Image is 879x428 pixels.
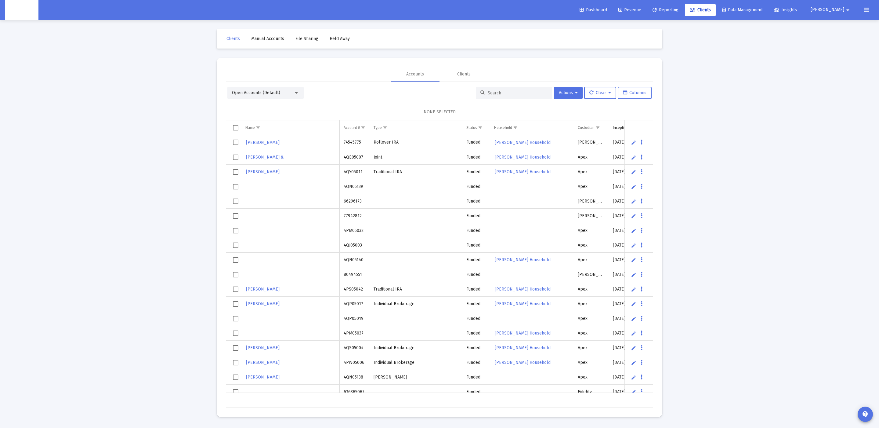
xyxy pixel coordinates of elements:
[494,343,551,352] a: [PERSON_NAME] Household
[573,297,608,311] td: Apex
[488,90,548,96] input: Search
[245,373,280,382] a: [PERSON_NAME]
[609,326,653,341] td: [DATE]
[339,179,369,194] td: 4QN05139
[226,36,240,41] span: Clients
[291,33,323,45] a: File Sharing
[466,272,486,278] div: Funded
[573,223,608,238] td: Apex
[609,282,653,297] td: [DATE]
[233,375,238,380] div: Select row
[339,120,369,135] td: Column Account #
[631,272,636,277] a: Edit
[369,370,462,385] td: [PERSON_NAME]
[339,150,369,165] td: 4QE05007
[573,135,608,150] td: [PERSON_NAME]
[369,120,462,135] td: Column Type
[631,301,636,307] a: Edit
[339,223,369,238] td: 4PM05032
[578,125,595,130] div: Custodian
[631,287,636,292] a: Edit
[466,257,486,263] div: Funded
[295,36,318,41] span: File Sharing
[618,87,652,99] button: Columns
[495,301,551,306] span: [PERSON_NAME] Household
[495,331,551,336] span: [PERSON_NAME] Household
[495,155,551,160] span: [PERSON_NAME] Household
[494,329,551,338] a: [PERSON_NAME] Household
[613,4,646,16] a: Revenue
[233,345,238,351] div: Select row
[584,87,616,99] button: Clear
[494,255,551,264] a: [PERSON_NAME] Household
[466,330,486,336] div: Funded
[246,155,284,160] span: [PERSON_NAME] &
[466,301,486,307] div: Funded
[609,253,653,267] td: [DATE]
[233,125,238,130] div: Select all
[339,209,369,223] td: 77942812
[494,167,551,176] a: [PERSON_NAME] Household
[573,326,608,341] td: Apex
[232,90,280,95] span: Open Accounts (Default)
[233,140,238,145] div: Select row
[495,257,551,262] span: [PERSON_NAME] Household
[554,87,583,99] button: Actions
[631,228,636,233] a: Edit
[246,301,280,306] span: [PERSON_NAME]
[685,4,716,16] a: Clients
[466,345,486,351] div: Funded
[233,389,238,395] div: Select row
[631,155,636,160] a: Edit
[609,355,653,370] td: [DATE]
[339,135,369,150] td: 74545775
[631,360,636,365] a: Edit
[466,139,486,145] div: Funded
[339,326,369,341] td: 4PM05037
[648,4,683,16] a: Reporting
[339,385,369,399] td: 636365067
[251,36,284,41] span: Manual Accounts
[613,125,637,130] div: Inception Date
[609,311,653,326] td: [DATE]
[580,7,607,13] span: Dashboard
[631,331,636,336] a: Edit
[573,341,608,355] td: Apex
[513,125,518,130] span: Show filter options for column 'Household'
[246,33,289,45] a: Manual Accounts
[246,360,280,365] span: [PERSON_NAME]
[631,140,636,145] a: Edit
[573,150,608,165] td: Apex
[466,198,486,204] div: Funded
[233,228,238,233] div: Select row
[466,286,486,292] div: Funded
[339,194,369,209] td: 66296173
[495,169,551,174] span: [PERSON_NAME] Household
[246,287,280,292] span: [PERSON_NAME]
[245,299,280,308] a: [PERSON_NAME]
[233,360,238,365] div: Select row
[339,370,369,385] td: 4QN05138
[573,385,608,399] td: Fidelity
[717,4,768,16] a: Data Management
[9,4,34,16] img: Dashboard
[609,341,653,355] td: [DATE]
[494,358,551,367] a: [PERSON_NAME] Household
[233,169,238,175] div: Select row
[774,7,797,13] span: Insights
[494,138,551,147] a: [PERSON_NAME] Household
[844,4,852,16] mat-icon: arrow_drop_down
[653,7,678,13] span: Reporting
[369,341,462,355] td: Individual Brokerage
[722,7,763,13] span: Data Management
[609,209,653,223] td: [DATE]
[609,179,653,194] td: [DATE]
[233,301,238,307] div: Select row
[573,238,608,253] td: Apex
[811,7,844,13] span: [PERSON_NAME]
[466,184,486,190] div: Funded
[609,150,653,165] td: [DATE]
[631,199,636,204] a: Edit
[233,316,238,321] div: Select row
[339,355,369,370] td: 4PW05006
